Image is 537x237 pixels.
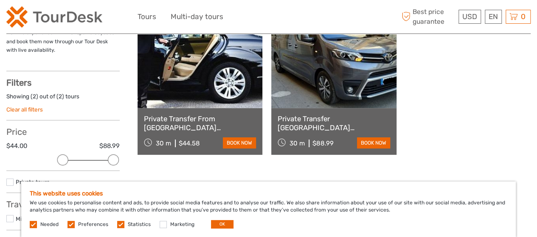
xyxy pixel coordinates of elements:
[6,6,102,28] img: 2254-3441b4b5-4e5f-4d00-b396-31f1d84a6ebf_logo_small.png
[33,92,36,100] label: 2
[78,221,108,228] label: Preferences
[16,178,50,185] a: Private tours
[6,78,31,88] strong: Filters
[399,7,456,26] span: Best price guarantee
[485,10,502,24] div: EN
[21,181,516,237] div: We use cookies to personalise content and ads, to provide social media features and to analyse ou...
[40,221,59,228] label: Needed
[98,13,108,23] button: Open LiveChat chat widget
[6,199,120,209] h3: Travel Method
[462,12,477,21] span: USD
[171,11,223,23] a: Multi-day tours
[290,139,305,147] span: 30 m
[520,12,527,21] span: 0
[30,190,507,197] h5: This website uses cookies
[16,215,52,222] a: Mini Bus / Car
[179,139,200,147] div: $44.58
[156,139,171,147] span: 30 m
[6,92,120,106] div: Showing ( ) out of ( ) tours
[144,114,256,132] a: Private Transfer From [GEOGRAPHIC_DATA][PERSON_NAME] to [GEOGRAPHIC_DATA]
[6,127,120,137] h3: Price
[6,106,43,113] a: Clear all filters
[223,137,256,148] a: book now
[128,221,151,228] label: Statistics
[138,11,156,23] a: Tours
[12,15,96,22] p: We're away right now. Please check back later!
[357,137,390,148] a: book now
[312,139,334,147] div: $88.99
[170,221,194,228] label: Marketing
[211,220,233,229] button: OK
[6,142,27,151] label: $44.00
[59,92,62,100] label: 2
[99,142,120,151] label: $88.99
[278,114,390,132] a: Private Transfer [GEOGRAPHIC_DATA] [PERSON_NAME][GEOGRAPHIC_DATA] to [GEOGRAPHIC_DATA] in Vans up...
